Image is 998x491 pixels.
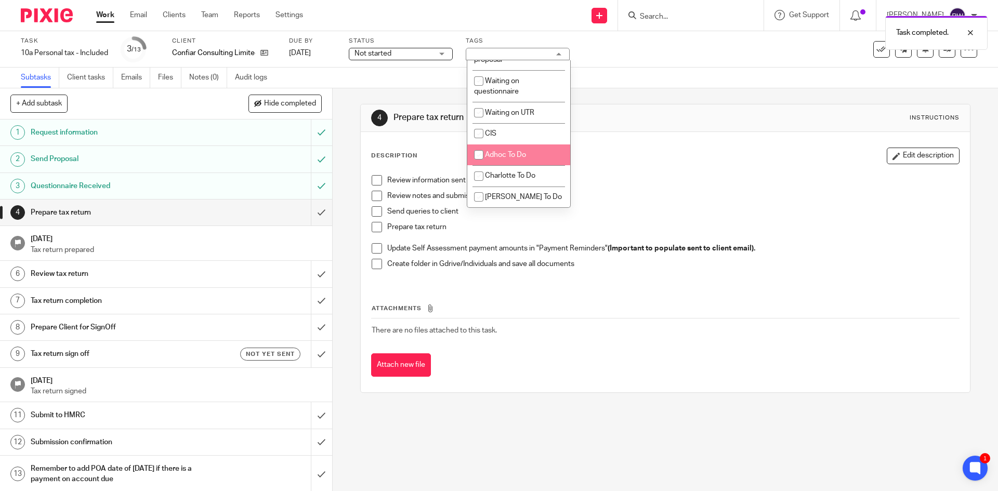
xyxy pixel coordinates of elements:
span: Adhoc To Do [485,151,526,158]
p: Description [371,152,417,160]
span: [DATE] [289,49,311,57]
label: Task [21,37,108,45]
span: Waiting on UTR [485,109,534,116]
p: Send queries to client [387,206,958,217]
label: Client [172,37,276,45]
p: Tax return signed [31,386,322,396]
a: Emails [121,68,150,88]
h1: Remember to add POA date of [DATE] if there is a payment on account due [31,461,211,487]
a: Work [96,10,114,20]
p: Review information sent by client [387,175,958,185]
span: Waiting on questionnaire [474,77,519,96]
span: Charlotte To Do [485,172,535,179]
span: There are no files attached to this task. [372,327,497,334]
span: Not yet sent [246,350,295,359]
h1: Questionnaire Received [31,178,211,194]
div: Instructions [910,114,960,122]
a: Notes (0) [189,68,227,88]
small: /13 [132,47,141,52]
div: 7 [10,294,25,308]
img: svg%3E [949,7,966,24]
a: Clients [163,10,186,20]
a: Files [158,68,181,88]
button: Attach new file [371,353,431,377]
a: Settings [275,10,303,20]
div: 10a Personal tax - Included [21,48,108,58]
button: + Add subtask [10,95,68,112]
img: Pixie [21,8,73,22]
div: 9 [10,347,25,361]
h1: Review tax return [31,266,211,282]
h1: Request information [31,125,211,140]
a: Audit logs [235,68,275,88]
div: 13 [10,467,25,481]
div: 4 [371,110,388,126]
strong: (Important to populate sent to client email). [608,245,755,252]
button: Edit description [887,148,960,164]
div: 3 [127,43,141,55]
div: 12 [10,435,25,449]
h1: Prepare Client for SignOff [31,320,211,335]
label: Due by [289,37,336,45]
div: 6 [10,267,25,281]
h1: Submission confirmation [31,434,211,450]
h1: [DATE] [31,231,322,244]
div: 2 [10,152,25,167]
p: Review notes and submission from previous years [387,191,958,201]
p: Task completed. [896,28,949,38]
span: Attachments [372,306,422,311]
a: Reports [234,10,260,20]
h1: Tax return sign off [31,346,211,362]
p: Confiar Consulting Limited [172,48,255,58]
a: Subtasks [21,68,59,88]
h1: Send Proposal [31,151,211,167]
h1: [DATE] [31,373,322,386]
h1: Tax return completion [31,293,211,309]
button: Hide completed [248,95,322,112]
div: 4 [10,205,25,220]
p: Create folder in Gdrive/Individuals and save all documents [387,259,958,269]
span: [PERSON_NAME] To Do [485,193,562,201]
span: CIS [485,130,496,137]
div: 8 [10,320,25,335]
a: Team [201,10,218,20]
label: Tags [466,37,570,45]
div: 1 [10,125,25,140]
div: 11 [10,408,25,422]
a: Client tasks [67,68,113,88]
h1: Prepare tax return [393,112,688,123]
span: Not started [354,50,391,57]
label: Status [349,37,453,45]
p: Tax return prepared [31,245,322,255]
h1: Submit to HMRC [31,407,211,423]
a: Email [130,10,147,20]
span: Waiting for signed proposal [474,45,544,63]
p: Update Self Assessment payment amounts in "Payment Reminders" [387,243,958,254]
h1: Prepare tax return [31,205,211,220]
p: Prepare tax return [387,222,958,232]
span: Hide completed [264,100,316,108]
div: 3 [10,179,25,193]
div: 1 [980,453,990,463]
